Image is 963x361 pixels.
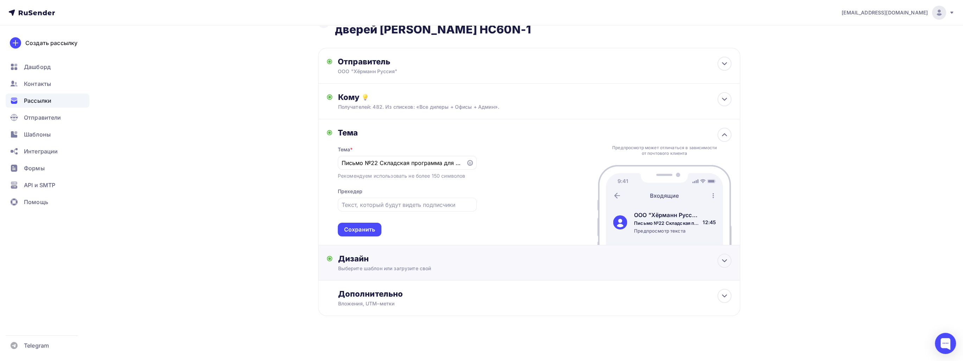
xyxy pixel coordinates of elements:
span: Контакты [24,80,51,88]
span: API и SMTP [24,181,55,189]
span: Рассылки [24,96,51,105]
div: ООО "Хёрманн Руссия" [634,211,700,219]
div: Дизайн [338,254,731,264]
span: Дашборд [24,63,51,71]
span: [EMAIL_ADDRESS][DOMAIN_NAME] [842,9,928,16]
div: Выберите шаблон или загрузите свой [338,265,692,272]
div: Рекомендуем использовать не более 150 символов [338,172,465,179]
div: Вложения, UTM–метки [338,300,692,307]
div: Предпросмотр может отличаться в зависимости от почтового клиента [610,145,719,156]
div: Письмо №22 Складская программа для противопожарных дверей [PERSON_NAME] HC60N-1 [634,220,700,226]
a: Отправители [6,110,89,125]
a: Рассылки [6,94,89,108]
input: Укажите тему письма [342,159,462,167]
div: Дополнительно [338,289,731,299]
div: Отправитель [338,57,490,66]
div: Сохранить [344,226,375,234]
a: [EMAIL_ADDRESS][DOMAIN_NAME] [842,6,955,20]
div: Тема [338,146,353,153]
a: Дашборд [6,60,89,74]
a: Контакты [6,77,89,91]
div: Создать рассылку [25,39,77,47]
span: Формы [24,164,45,172]
div: Получателей: 482. Из списков: «Все дилеры + Офисы + Админ». [338,103,692,110]
div: Тема [338,128,477,138]
span: Помощь [24,198,48,206]
span: Шаблоны [24,130,51,139]
div: Предпросмотр текста [634,228,700,234]
a: Формы [6,161,89,175]
div: 12:45 [703,219,716,226]
div: ООО "Хёрманн Руссия" [338,68,475,75]
span: Отправители [24,113,61,122]
div: Кому [338,92,731,102]
input: Текст, который будут видеть подписчики [342,201,473,209]
span: Интеграции [24,147,58,156]
span: Telegram [24,341,49,350]
div: Прехедер [338,188,362,195]
a: Шаблоны [6,127,89,141]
